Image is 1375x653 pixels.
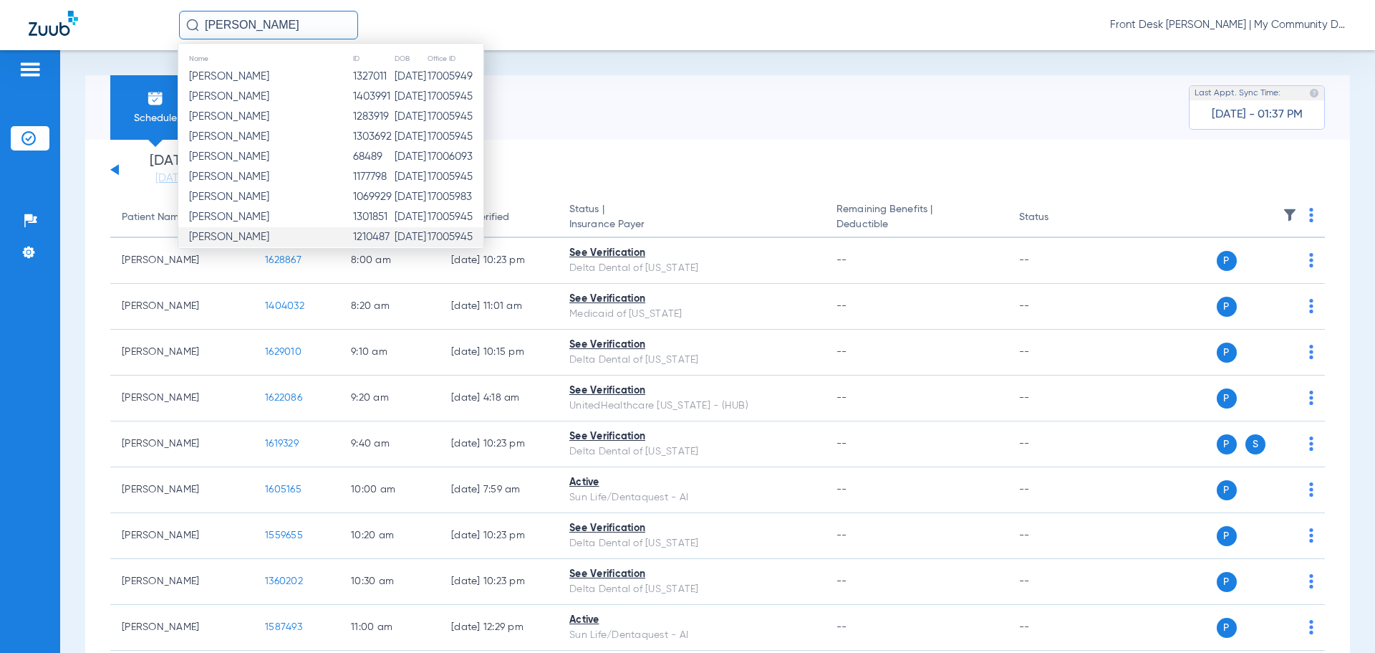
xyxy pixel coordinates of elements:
span: [PERSON_NAME] [189,131,269,142]
span: Schedule [121,111,189,125]
td: [DATE] 10:23 PM [440,238,558,284]
td: [DATE] 12:29 PM [440,605,558,651]
div: See Verification [569,521,814,536]
td: -- [1008,238,1104,284]
td: [PERSON_NAME] [110,421,254,467]
div: See Verification [569,338,814,353]
td: -- [1008,376,1104,421]
th: Office ID [427,51,483,67]
span: 1360202 [265,576,303,586]
td: [DATE] [394,107,427,127]
span: P [1217,480,1237,500]
td: 11:00 AM [339,605,440,651]
th: DOB [394,51,427,67]
span: P [1217,251,1237,271]
td: -- [1008,284,1104,330]
div: Patient Name [122,210,185,225]
td: 9:40 AM [339,421,440,467]
td: [DATE] [394,167,427,187]
span: -- [836,622,847,632]
td: 1069929 [352,187,394,207]
img: group-dot-blue.svg [1309,253,1313,267]
td: [DATE] 10:23 PM [440,559,558,605]
span: 1404032 [265,301,304,311]
td: 10:30 AM [339,559,440,605]
span: -- [836,301,847,311]
a: [DATE] [128,171,214,186]
span: [PERSON_NAME] [189,151,269,162]
span: 1629010 [265,347,301,357]
img: group-dot-blue.svg [1309,299,1313,313]
span: -- [836,439,847,449]
td: [DATE] 4:18 AM [440,376,558,421]
span: 1622086 [265,393,302,403]
span: P [1217,434,1237,454]
td: 68489 [352,147,394,167]
td: [PERSON_NAME] [110,559,254,605]
div: Delta Dental of [US_STATE] [569,353,814,368]
div: Delta Dental of [US_STATE] [569,444,814,459]
td: 8:00 AM [339,238,440,284]
div: Sun Life/Dentaquest - AI [569,628,814,643]
div: Delta Dental of [US_STATE] [569,582,814,597]
td: [PERSON_NAME] [110,238,254,284]
div: See Verification [569,246,814,261]
span: 1559655 [265,530,303,540]
img: group-dot-blue.svg [1309,208,1313,222]
td: 17005983 [427,187,483,207]
td: 17005945 [427,207,483,227]
img: group-dot-blue.svg [1309,482,1313,497]
span: -- [836,530,847,540]
th: ID [352,51,394,67]
td: 8:20 AM [339,284,440,330]
td: [DATE] [394,87,427,107]
span: -- [836,255,847,265]
span: [PERSON_NAME] [189,232,269,242]
input: Search for patients [179,11,358,39]
span: Front Desk [PERSON_NAME] | My Community Dental Centers [1110,18,1346,32]
span: Insurance Payer [569,217,814,232]
span: Last Appt. Sync Time: [1195,86,1280,100]
td: 9:20 AM [339,376,440,421]
img: group-dot-blue.svg [1309,437,1313,451]
span: P [1217,526,1237,546]
img: group-dot-blue.svg [1309,391,1313,405]
td: 9:10 AM [339,330,440,376]
td: [DATE] 10:23 PM [440,421,558,467]
td: [PERSON_NAME] [110,467,254,513]
td: 17005945 [427,247,483,267]
th: Status | [558,198,825,238]
td: [PERSON_NAME] [110,284,254,330]
span: P [1217,343,1237,363]
span: -- [836,576,847,586]
div: Chat Widget [1303,584,1375,653]
td: -- [1008,605,1104,651]
span: [PERSON_NAME] [189,171,269,182]
img: Search Icon [186,19,199,32]
td: [DATE] [394,67,427,87]
td: 1210487 [352,227,394,247]
span: -- [836,485,847,495]
img: filter.svg [1283,208,1297,222]
td: [DATE] 11:01 AM [440,284,558,330]
td: 17005945 [427,87,483,107]
div: See Verification [569,567,814,582]
span: [PERSON_NAME] [189,111,269,122]
td: 17005945 [427,127,483,147]
span: -- [836,347,847,357]
div: See Verification [569,383,814,399]
td: 17005945 [427,107,483,127]
span: Deductible [836,217,995,232]
td: [DATE] [394,147,427,167]
div: Delta Dental of [US_STATE] [569,261,814,276]
td: [DATE] [394,187,427,207]
td: [DATE] 10:23 PM [440,513,558,559]
span: P [1217,572,1237,592]
img: group-dot-blue.svg [1309,574,1313,588]
span: S [1245,434,1265,454]
span: 1619329 [265,439,299,449]
td: 1301851 [352,207,394,227]
td: -- [1008,513,1104,559]
span: [PERSON_NAME] [189,191,269,202]
th: Status [1008,198,1104,238]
